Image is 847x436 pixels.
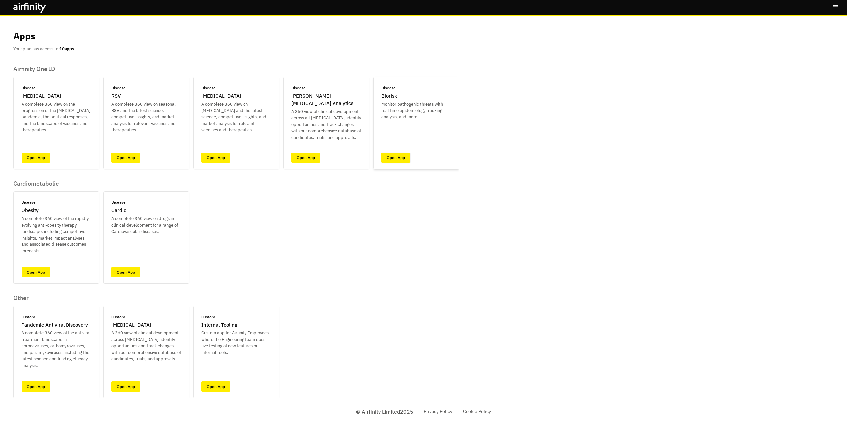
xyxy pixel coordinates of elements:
[13,46,76,52] p: Your plan has access to
[22,92,61,100] p: [MEDICAL_DATA]
[201,321,237,329] p: Internal Tooling
[424,408,452,415] a: Privacy Policy
[201,92,241,100] p: [MEDICAL_DATA]
[22,321,88,329] p: Pandemic Antiviral Discovery
[111,321,151,329] p: [MEDICAL_DATA]
[22,267,50,277] a: Open App
[22,101,91,133] p: A complete 360 view on the progression of the [MEDICAL_DATA] pandemic, the political responses, a...
[111,330,181,362] p: A 360 view of clinical development across [MEDICAL_DATA]; identify opportunities and track change...
[201,314,215,320] p: Custom
[381,101,451,120] p: Monitor pathogenic threats with real time epidemiology tracking, analysis, and more.
[201,85,216,91] p: Disease
[111,207,126,214] p: Cardio
[381,153,410,163] a: Open App
[291,85,306,91] p: Disease
[291,153,320,163] a: Open App
[291,92,361,107] p: [PERSON_NAME] - [MEDICAL_DATA] Analytics
[22,381,50,392] a: Open App
[201,381,230,392] a: Open App
[22,207,39,214] p: Obesity
[291,109,361,141] p: A 360 view of clinical development across all [MEDICAL_DATA]; identify opportunities and track ch...
[22,199,36,205] p: Disease
[111,101,181,133] p: A complete 360 view on seasonal RSV and the latest science, competitive insights, and market anal...
[381,92,397,100] p: Biorisk
[381,85,396,91] p: Disease
[201,330,271,356] p: Custom app for Airfinity Employees where the Engineering team does live testing of new features o...
[111,314,125,320] p: Custom
[111,92,121,100] p: RSV
[111,199,126,205] p: Disease
[13,180,189,187] p: Cardiometabolic
[463,408,491,415] a: Cookie Policy
[22,153,50,163] a: Open App
[111,85,126,91] p: Disease
[22,215,91,254] p: A complete 360 view of the rapidly evolving anti-obesity therapy landscape, including competitive...
[111,153,140,163] a: Open App
[22,85,36,91] p: Disease
[111,381,140,392] a: Open App
[201,153,230,163] a: Open App
[22,314,35,320] p: Custom
[13,65,459,73] p: Airfinity One ID
[111,267,140,277] a: Open App
[22,330,91,369] p: A complete 360 view of the antiviral treatment landscape in coronaviruses, orthomyxoviruses, and ...
[356,408,413,415] p: © Airfinity Limited 2025
[13,294,279,302] p: Other
[59,46,76,52] b: 10 apps.
[13,29,35,43] p: Apps
[111,215,181,235] p: A complete 360 view on drugs in clinical development for a range of Cardiovascular diseases.
[201,101,271,133] p: A complete 360 view on [MEDICAL_DATA] and the latest science, competitive insights, and market an...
